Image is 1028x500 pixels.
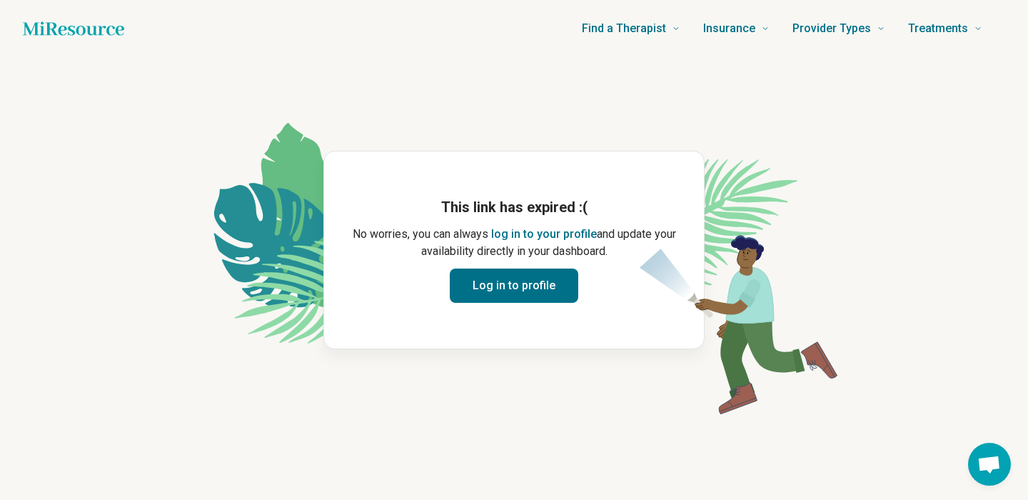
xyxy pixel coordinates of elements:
span: Find a Therapist [582,19,666,39]
span: Treatments [908,19,968,39]
button: log in to your profile [491,226,597,243]
div: Open chat [968,443,1011,486]
button: Log in to profile [450,269,578,303]
a: Home page [23,14,124,43]
h1: This link has expired :( [347,197,681,217]
p: No worries, you can always and update your availability directly in your dashboard. [347,226,681,260]
span: Provider Types [792,19,871,39]
span: Insurance [703,19,755,39]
